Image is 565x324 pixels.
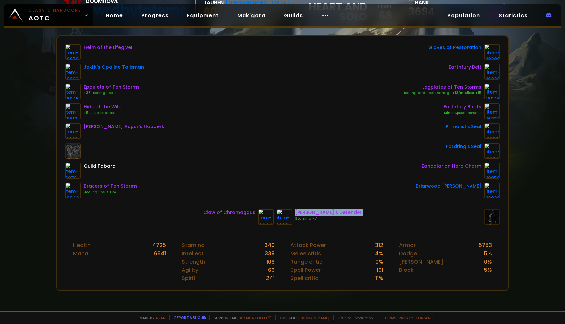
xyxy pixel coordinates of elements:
[484,163,500,179] img: item-19950
[73,241,91,249] div: Health
[442,3,505,10] span: [DEMOGRAPHIC_DATA]
[301,315,329,320] a: [DOMAIN_NAME]
[399,249,417,258] div: Dodge
[275,315,329,320] span: Checkout
[446,123,481,130] div: Primalist's Seal
[84,163,116,170] div: Guild Tabard
[399,241,416,249] div: Armor
[421,163,481,170] div: Zandalarian Hero Charm
[416,183,481,190] div: Briarwood [PERSON_NAME]
[136,9,174,22] a: Progress
[65,44,81,60] img: item-18870
[136,315,166,320] span: Made by
[182,274,196,282] div: Spirit
[268,266,275,274] div: 66
[493,9,533,22] a: Statistics
[65,64,81,80] img: item-19923
[399,266,414,274] div: Block
[484,249,492,258] div: 5 %
[484,183,500,198] img: item-12930
[403,90,481,96] div: Healing and Spell Damage +13/Intellect +15
[182,258,205,266] div: Strength
[84,183,138,190] div: Bracers of Ten Storms
[484,258,492,266] div: 0 %
[28,7,81,13] small: Classic Hardcore
[449,64,481,71] div: Earthfury Belt
[84,190,138,195] div: Healing Spells +24
[4,4,93,26] a: Classic HardcoreAOTC
[384,315,396,320] a: Terms
[428,44,481,51] div: Gloves of Restoration
[65,183,81,198] img: item-16943
[444,110,481,116] div: Minor Speed Increase
[84,44,133,51] div: Helm of the Lifegiver
[182,249,204,258] div: Intellect
[65,123,81,139] img: item-19828
[232,9,271,22] a: Mak'gora
[399,258,443,266] div: [PERSON_NAME]
[84,64,144,71] div: Jeklik's Opaline Talisman
[156,315,166,320] a: a fan
[239,315,271,320] a: Buy me a coffee
[479,241,492,249] div: 5753
[266,274,275,282] div: 241
[442,9,485,22] a: Population
[444,103,481,110] div: Earthfury Boots
[290,274,318,282] div: Spell critic
[290,241,326,249] div: Attack Power
[375,274,383,282] div: 11 %
[290,266,321,274] div: Spell Power
[154,249,166,258] div: 6641
[264,241,275,249] div: 340
[28,7,81,23] span: AOTC
[265,249,275,258] div: 339
[84,123,164,130] div: [PERSON_NAME] Augur's Hauberk
[290,249,321,258] div: Melee critic
[484,44,500,60] img: item-18309
[84,90,140,96] div: +33 Healing Spells
[295,216,362,221] div: Stamina +7
[375,258,383,266] div: 0 %
[182,9,224,22] a: Equipment
[100,9,128,22] a: Home
[416,315,433,320] a: Consent
[290,258,322,266] div: Range critic
[203,209,255,216] div: Claw of Chromaggus
[297,2,367,21] span: Heart and Solo
[277,209,292,225] img: item-17106
[484,123,500,139] img: item-19863
[446,143,481,150] div: Fordring's Seal
[484,64,500,80] img: item-16838
[209,315,271,320] span: Support me,
[174,315,200,320] a: Report a bug
[484,143,500,159] img: item-16058
[375,241,383,249] div: 312
[84,84,140,90] div: Epaulets of Ten Storms
[266,258,275,266] div: 106
[65,84,81,99] img: item-16945
[73,249,88,258] div: Mana
[377,266,383,274] div: 191
[484,103,500,119] img: item-16837
[484,84,500,99] img: item-16946
[152,241,166,249] div: 4725
[279,9,308,22] a: Guilds
[65,163,81,179] img: item-5976
[182,266,198,274] div: Agility
[182,241,205,249] div: Stamina
[84,110,122,116] div: +5 All Resistances
[375,249,383,258] div: 4 %
[403,84,481,90] div: Legplates of Ten Storms
[258,209,274,225] img: item-19347
[84,103,122,110] div: Hide of the Wild
[333,315,373,320] span: v. d752d5 - production
[295,209,362,216] div: [PERSON_NAME]'s Defender
[399,315,413,320] a: Privacy
[484,266,492,274] div: 5 %
[65,103,81,119] img: item-18510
